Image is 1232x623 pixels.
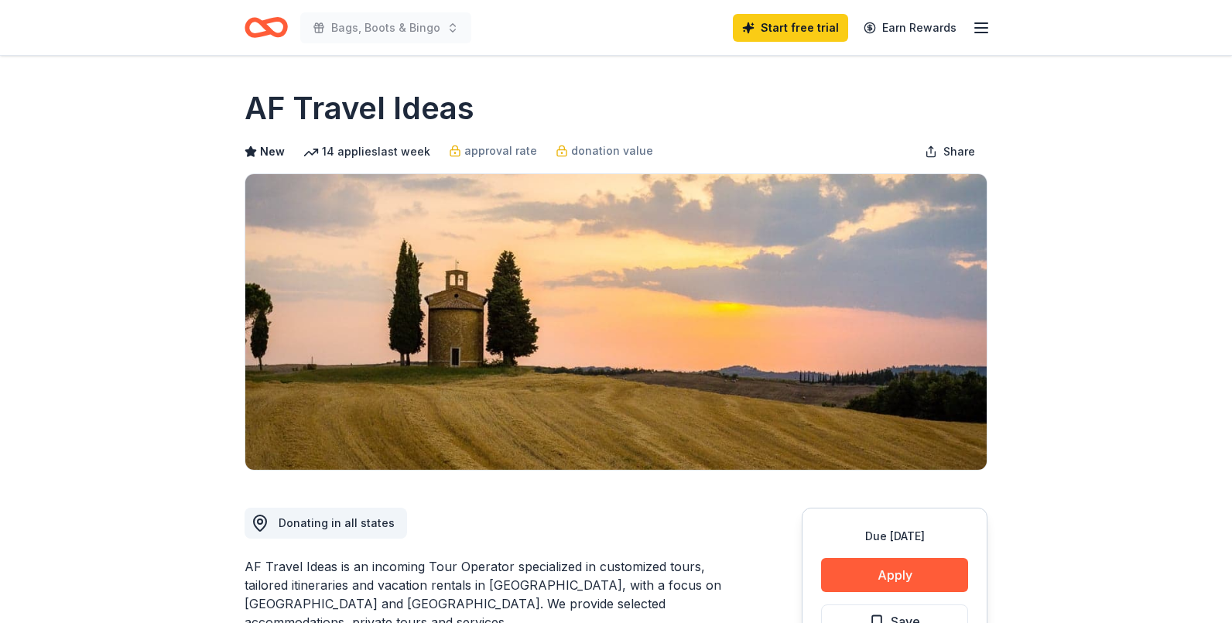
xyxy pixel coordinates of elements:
div: 14 applies last week [303,142,430,161]
div: Due [DATE] [821,527,968,546]
h1: AF Travel Ideas [245,87,474,130]
span: Share [943,142,975,161]
a: Start free trial [733,14,848,42]
button: Share [912,136,987,167]
span: New [260,142,285,161]
button: Bags, Boots & Bingo [300,12,471,43]
span: donation value [571,142,653,160]
a: Home [245,9,288,46]
a: donation value [556,142,653,160]
a: approval rate [449,142,537,160]
button: Apply [821,558,968,592]
span: approval rate [464,142,537,160]
a: Earn Rewards [854,14,966,42]
span: Donating in all states [279,516,395,529]
span: Bags, Boots & Bingo [331,19,440,37]
img: Image for AF Travel Ideas [245,174,987,470]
